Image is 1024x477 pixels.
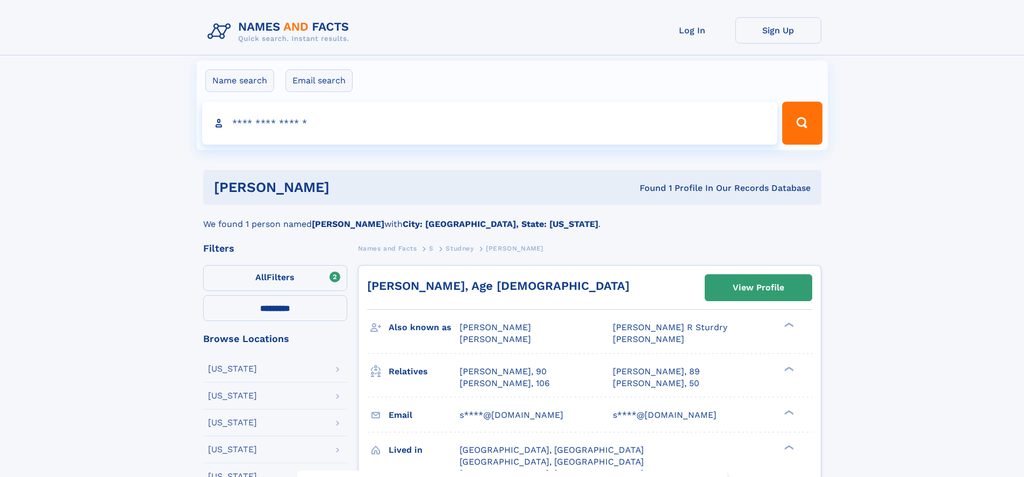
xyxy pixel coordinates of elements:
[735,17,821,44] a: Sign Up
[358,241,417,255] a: Names and Facts
[782,444,794,451] div: ❯
[389,318,460,337] h3: Also known as
[403,219,598,229] b: City: [GEOGRAPHIC_DATA], State: [US_STATE]
[214,181,485,194] h1: [PERSON_NAME]
[782,409,794,416] div: ❯
[460,322,531,332] span: [PERSON_NAME]
[208,391,257,400] div: [US_STATE]
[205,69,274,92] label: Name search
[733,275,784,300] div: View Profile
[613,322,727,332] span: [PERSON_NAME] R Sturdry
[782,322,794,329] div: ❯
[203,17,358,46] img: Logo Names and Facts
[312,219,384,229] b: [PERSON_NAME]
[460,378,550,389] a: [PERSON_NAME], 106
[446,245,474,252] span: Studney
[460,334,531,344] span: [PERSON_NAME]
[429,241,434,255] a: S
[446,241,474,255] a: Studney
[649,17,735,44] a: Log In
[203,334,347,344] div: Browse Locations
[389,441,460,459] h3: Lived in
[389,362,460,381] h3: Relatives
[203,205,821,231] div: We found 1 person named with .
[255,272,267,282] span: All
[613,366,700,378] a: [PERSON_NAME], 89
[208,418,257,427] div: [US_STATE]
[486,245,543,252] span: [PERSON_NAME]
[429,245,434,252] span: S
[782,102,822,145] button: Search Button
[460,445,644,455] span: [GEOGRAPHIC_DATA], [GEOGRAPHIC_DATA]
[203,265,347,291] label: Filters
[613,378,699,389] a: [PERSON_NAME], 50
[782,365,794,372] div: ❯
[202,102,778,145] input: search input
[208,365,257,373] div: [US_STATE]
[389,406,460,424] h3: Email
[367,279,629,293] a: [PERSON_NAME], Age [DEMOGRAPHIC_DATA]
[208,445,257,454] div: [US_STATE]
[285,69,353,92] label: Email search
[484,182,811,194] div: Found 1 Profile In Our Records Database
[460,366,547,378] a: [PERSON_NAME], 90
[705,275,812,301] a: View Profile
[613,334,684,344] span: [PERSON_NAME]
[460,457,644,467] span: [GEOGRAPHIC_DATA], [GEOGRAPHIC_DATA]
[203,244,347,253] div: Filters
